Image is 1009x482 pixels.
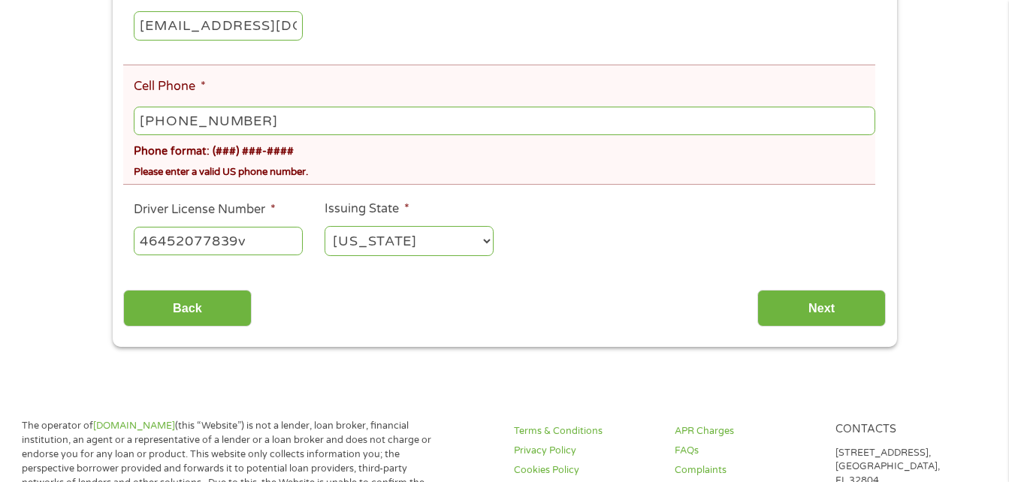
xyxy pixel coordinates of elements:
[134,79,206,95] label: Cell Phone
[675,463,817,477] a: Complaints
[757,290,886,327] input: Next
[835,423,978,437] h4: Contacts
[675,444,817,458] a: FAQs
[514,444,657,458] a: Privacy Policy
[93,420,175,432] a: [DOMAIN_NAME]
[514,424,657,438] a: Terms & Conditions
[123,290,252,327] input: Back
[134,202,276,218] label: Driver License Number
[134,107,875,135] input: (541) 754-3010
[514,463,657,477] a: Cookies Policy
[675,424,817,438] a: APR Charges
[134,159,875,179] div: Please enter a valid US phone number.
[134,138,875,160] div: Phone format: (###) ###-####
[325,201,409,217] label: Issuing State
[134,11,303,40] input: john@gmail.com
